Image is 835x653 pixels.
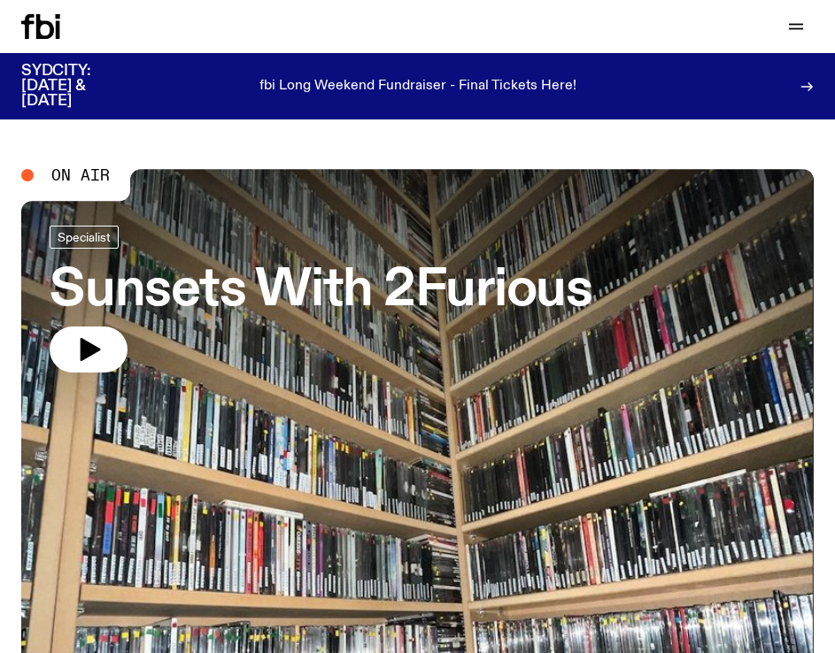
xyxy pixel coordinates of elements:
h3: SYDCITY: [DATE] & [DATE] [21,64,135,109]
p: fbi Long Weekend Fundraiser - Final Tickets Here! [259,79,576,95]
h3: Sunsets With 2Furious [50,266,592,316]
span: Specialist [58,231,111,244]
span: On Air [51,167,110,183]
a: Specialist [50,226,119,249]
a: Sunsets With 2Furious [50,226,592,373]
